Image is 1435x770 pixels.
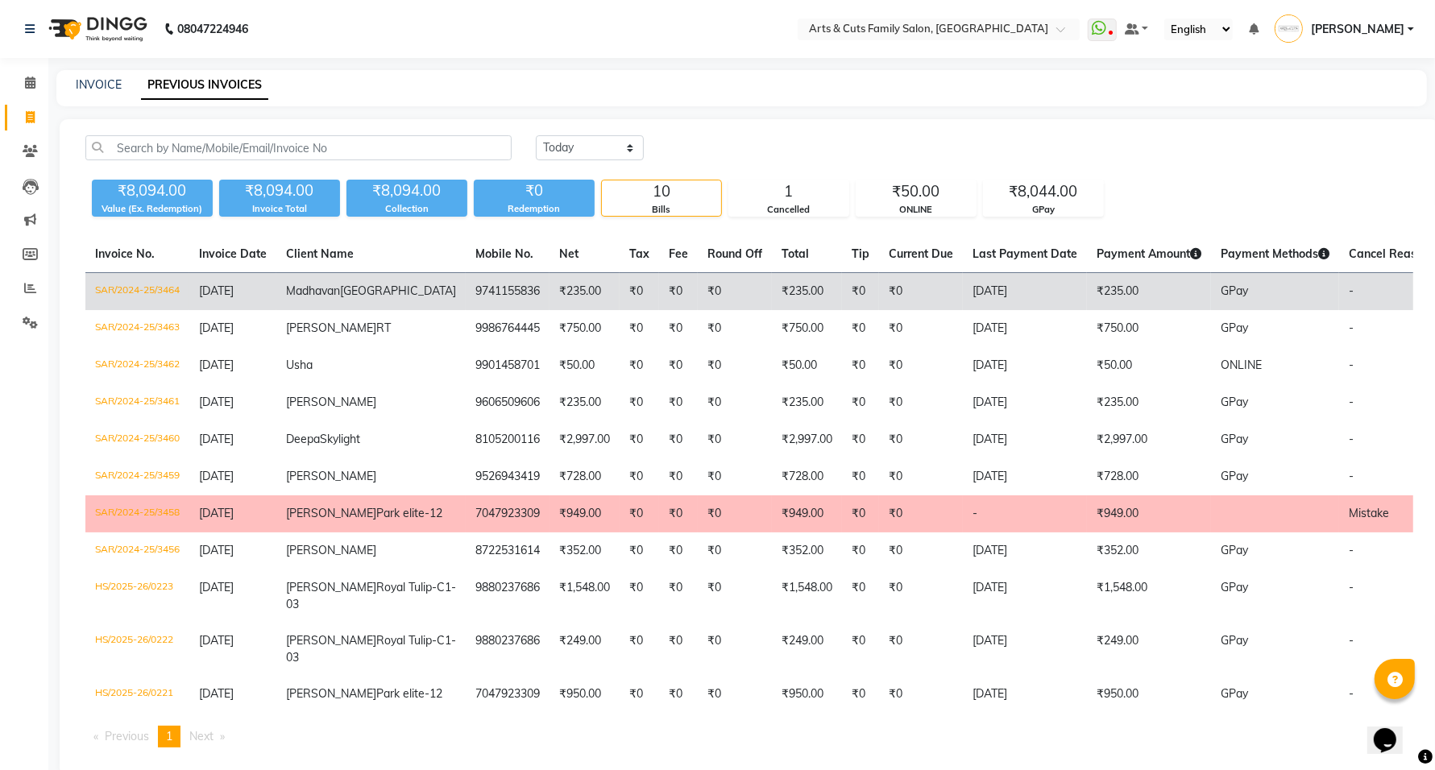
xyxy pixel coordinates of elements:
[1349,633,1354,648] span: -
[879,310,963,347] td: ₹0
[466,569,550,623] td: 9880237686
[842,495,879,532] td: ₹0
[76,77,122,92] a: INVOICE
[550,310,620,347] td: ₹750.00
[92,180,213,202] div: ₹8,094.00
[286,246,354,261] span: Client Name
[879,384,963,421] td: ₹0
[286,580,376,594] span: [PERSON_NAME]
[85,726,1413,747] nav: Pagination
[1087,532,1211,569] td: ₹352.00
[620,310,659,347] td: ₹0
[772,623,842,676] td: ₹249.00
[629,246,649,261] span: Tax
[879,458,963,495] td: ₹0
[550,623,620,676] td: ₹249.00
[550,495,620,532] td: ₹949.00
[1349,686,1354,701] span: -
[984,180,1103,203] div: ₹8,044.00
[1349,395,1354,409] span: -
[879,347,963,384] td: ₹0
[466,347,550,384] td: 9901458701
[286,432,320,446] span: Deepa
[85,347,189,384] td: SAR/2024-25/3462
[889,246,953,261] span: Current Due
[659,623,698,676] td: ₹0
[669,246,688,261] span: Fee
[842,569,879,623] td: ₹0
[1349,580,1354,594] span: -
[1349,469,1354,483] span: -
[376,321,391,335] span: RT
[852,246,869,261] span: Tip
[1087,421,1211,458] td: ₹2,997.00
[659,458,698,495] td: ₹0
[85,421,189,458] td: SAR/2024-25/3460
[320,432,360,446] span: Skylight
[166,729,172,743] span: 1
[466,532,550,569] td: 8722531614
[620,347,659,384] td: ₹0
[879,676,963,713] td: ₹0
[698,384,772,421] td: ₹0
[219,202,340,216] div: Invoice Total
[1275,14,1303,43] img: RACHANA
[602,203,721,217] div: Bills
[842,273,879,311] td: ₹0
[1349,284,1354,298] span: -
[620,384,659,421] td: ₹0
[1349,432,1354,446] span: -
[659,310,698,347] td: ₹0
[963,676,1087,713] td: [DATE]
[984,203,1103,217] div: GPay
[698,310,772,347] td: ₹0
[698,623,772,676] td: ₹0
[879,495,963,532] td: ₹0
[707,246,762,261] span: Round Off
[199,321,234,335] span: [DATE]
[842,676,879,713] td: ₹0
[1367,706,1419,754] iframe: chat widget
[340,284,456,298] span: [GEOGRAPHIC_DATA]
[85,495,189,532] td: SAR/2024-25/3458
[286,686,376,701] span: [PERSON_NAME]
[963,458,1087,495] td: [DATE]
[199,395,234,409] span: [DATE]
[1087,310,1211,347] td: ₹750.00
[199,686,234,701] span: [DATE]
[772,421,842,458] td: ₹2,997.00
[963,273,1087,311] td: [DATE]
[1221,469,1248,483] span: GPay
[620,676,659,713] td: ₹0
[1349,506,1389,520] span: Mistake
[1221,633,1248,648] span: GPay
[286,321,376,335] span: [PERSON_NAME]
[85,273,189,311] td: SAR/2024-25/3464
[1221,543,1248,557] span: GPay
[698,569,772,623] td: ₹0
[659,569,698,623] td: ₹0
[92,202,213,216] div: Value (Ex. Redemption)
[85,310,189,347] td: SAR/2024-25/3463
[376,506,442,520] span: Park elite-12
[698,421,772,458] td: ₹0
[842,347,879,384] td: ₹0
[729,180,848,203] div: 1
[286,395,376,409] span: [PERSON_NAME]
[698,458,772,495] td: ₹0
[346,180,467,202] div: ₹8,094.00
[772,310,842,347] td: ₹750.00
[199,469,234,483] span: [DATE]
[85,135,512,160] input: Search by Name/Mobile/Email/Invoice No
[376,686,442,701] span: Park elite-12
[659,347,698,384] td: ₹0
[1097,246,1201,261] span: Payment Amount
[963,384,1087,421] td: [DATE]
[85,458,189,495] td: SAR/2024-25/3459
[346,202,467,216] div: Collection
[1087,384,1211,421] td: ₹235.00
[856,203,976,217] div: ONLINE
[199,543,234,557] span: [DATE]
[85,676,189,713] td: HS/2025-26/0221
[550,532,620,569] td: ₹352.00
